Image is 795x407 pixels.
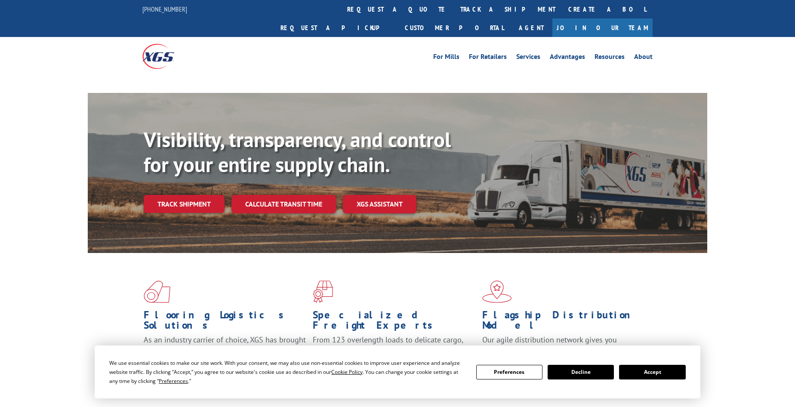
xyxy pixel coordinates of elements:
button: Decline [548,365,614,379]
a: For Mills [433,53,459,63]
div: We use essential cookies to make our site work. With your consent, we may also use non-essential ... [109,358,465,385]
a: About [634,53,653,63]
a: Track shipment [144,195,225,213]
button: Preferences [476,365,542,379]
a: Advantages [550,53,585,63]
img: xgs-icon-total-supply-chain-intelligence-red [144,281,170,303]
p: From 123 overlength loads to delicate cargo, our experienced staff knows the best way to move you... [313,335,475,373]
a: Request a pickup [274,18,398,37]
a: [PHONE_NUMBER] [142,5,187,13]
button: Accept [619,365,685,379]
div: Cookie Consent Prompt [95,345,700,398]
a: For Retailers [469,53,507,63]
a: Join Our Team [552,18,653,37]
span: Preferences [159,377,188,385]
span: Our agile distribution network gives you nationwide inventory management on demand. [482,335,641,355]
h1: Specialized Freight Experts [313,310,475,335]
h1: Flooring Logistics Solutions [144,310,306,335]
span: Cookie Policy [331,368,363,376]
a: Calculate transit time [231,195,336,213]
b: Visibility, transparency, and control for your entire supply chain. [144,126,451,178]
h1: Flagship Distribution Model [482,310,645,335]
a: XGS ASSISTANT [343,195,416,213]
a: Agent [510,18,552,37]
img: xgs-icon-focused-on-flooring-red [313,281,333,303]
a: Services [516,53,540,63]
span: As an industry carrier of choice, XGS has brought innovation and dedication to flooring logistics... [144,335,306,365]
img: xgs-icon-flagship-distribution-model-red [482,281,512,303]
a: Customer Portal [398,18,510,37]
a: Resources [595,53,625,63]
